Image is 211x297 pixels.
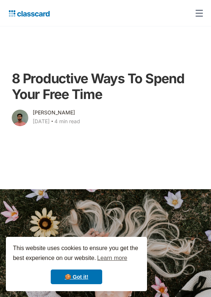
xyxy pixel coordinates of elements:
div: menu [190,4,205,22]
a: home [6,8,50,18]
a: learn more about cookies [96,253,128,264]
a: dismiss cookie message [51,269,102,284]
div: [PERSON_NAME] [33,108,75,117]
h1: 8 Productive Ways To Spend Your Free Time [12,71,199,102]
div: 4 min read [54,117,80,126]
span: This website uses cookies to ensure you get the best experience on our website. [13,244,140,264]
div: [DATE] [33,117,50,126]
div: ‧ [50,117,54,127]
div: cookieconsent [6,237,147,291]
